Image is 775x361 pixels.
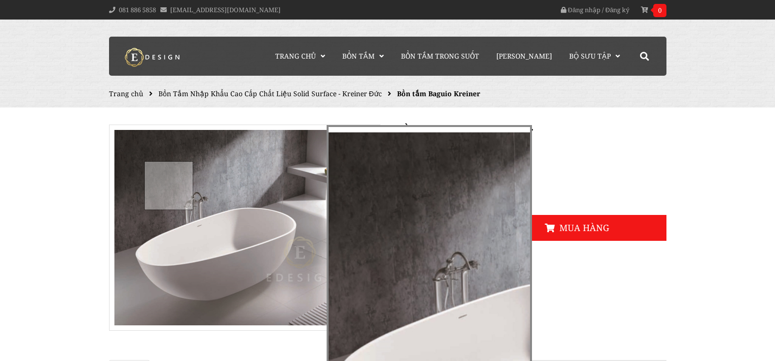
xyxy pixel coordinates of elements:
[268,37,332,76] a: Trang chủ
[488,215,666,241] button: Mua hàng
[397,89,480,98] span: Bồn tắm Baguio Kreiner
[401,51,479,61] span: Bồn Tắm Trong Suốt
[158,89,382,98] a: Bồn Tắm Nhập Khẩu Cao Cấp Chất Liệu Solid Surface - Kreiner Đức
[569,51,611,61] span: Bộ Sưu Tập
[109,89,143,98] a: Trang chủ
[170,5,281,14] a: [EMAIL_ADDRESS][DOMAIN_NAME]
[496,51,552,61] span: [PERSON_NAME]
[335,37,391,76] a: Bồn Tắm
[342,51,375,61] span: Bồn Tắm
[275,51,316,61] span: Trang chủ
[119,5,156,14] a: 081 886 5858
[602,5,604,14] span: /
[489,37,559,76] a: [PERSON_NAME]
[394,37,487,76] a: Bồn Tắm Trong Suốt
[395,122,666,140] h1: Bồn tắm Baguio Kreiner
[562,37,627,76] a: Bộ Sưu Tập
[653,4,666,17] span: 0
[116,47,190,67] img: logo Kreiner Germany - Edesign Interior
